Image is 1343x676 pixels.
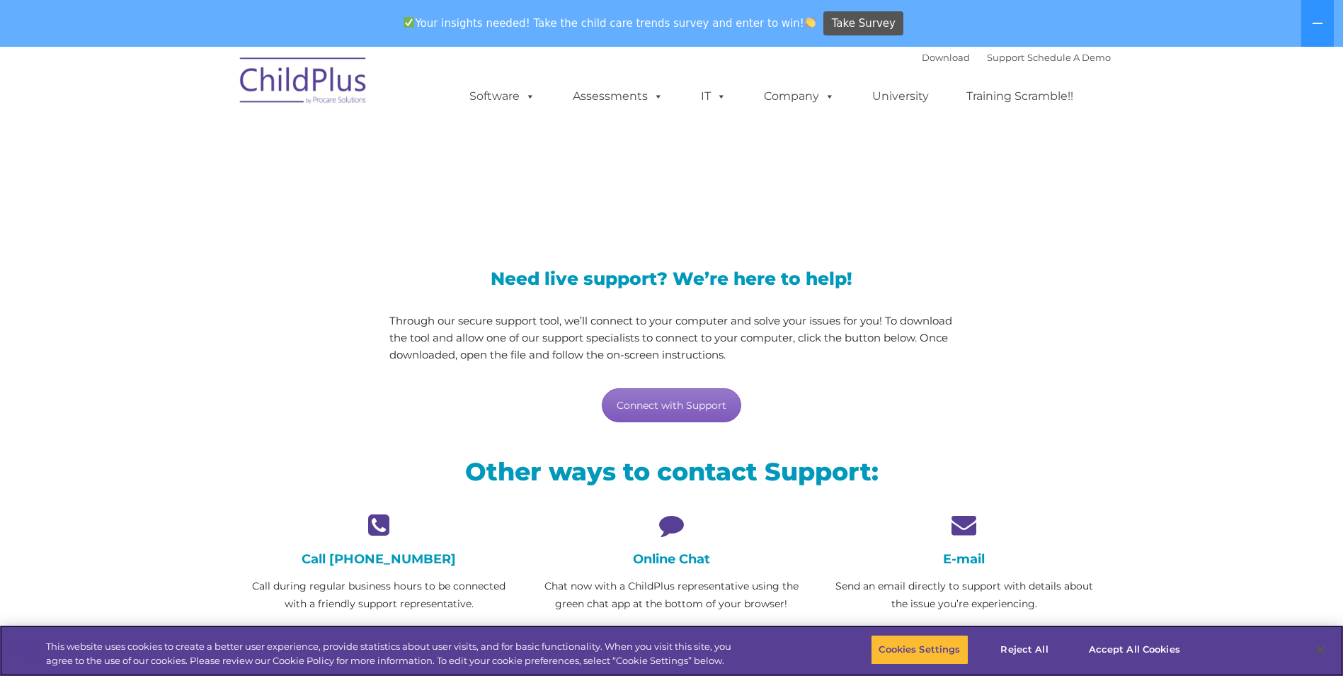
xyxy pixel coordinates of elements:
a: Company [750,82,849,111]
a: IT [687,82,741,111]
a: Support [987,52,1024,63]
p: Through our secure support tool, we’ll connect to your computer and solve your issues for you! To... [389,312,954,364]
h4: Online Chat [536,551,807,567]
a: Connect with Support [602,388,741,422]
h2: Other ways to contact Support: [244,456,1100,488]
span: Your insights needed! Take the child care trends survey and enter to win! [398,9,822,37]
a: Software [455,82,549,111]
span: Take Survey [832,11,896,36]
p: Send an email directly to support with details about the issue you’re experiencing. [828,578,1099,613]
p: Chat now with a ChildPlus representative using the green chat app at the bottom of your browser! [536,578,807,613]
div: This website uses cookies to create a better user experience, provide statistics about user visit... [46,640,738,667]
a: Take Survey [823,11,903,36]
a: University [858,82,943,111]
p: Call during regular business hours to be connected with a friendly support representative. [244,578,515,613]
font: | [922,52,1111,63]
img: 👏 [805,17,816,28]
a: Assessments [559,82,678,111]
button: Reject All [981,635,1069,665]
img: ChildPlus by Procare Solutions [233,47,375,118]
button: Accept All Cookies [1081,635,1188,665]
a: Schedule A Demo [1027,52,1111,63]
h4: Call [PHONE_NUMBER] [244,551,515,567]
button: Close [1305,634,1336,665]
button: Cookies Settings [871,635,968,665]
h3: Need live support? We’re here to help! [389,270,954,288]
span: LiveSupport with SplashTop [244,149,773,192]
img: ✅ [404,17,414,28]
a: Download [922,52,970,63]
h4: E-mail [828,551,1099,567]
a: Training Scramble!! [952,82,1087,111]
